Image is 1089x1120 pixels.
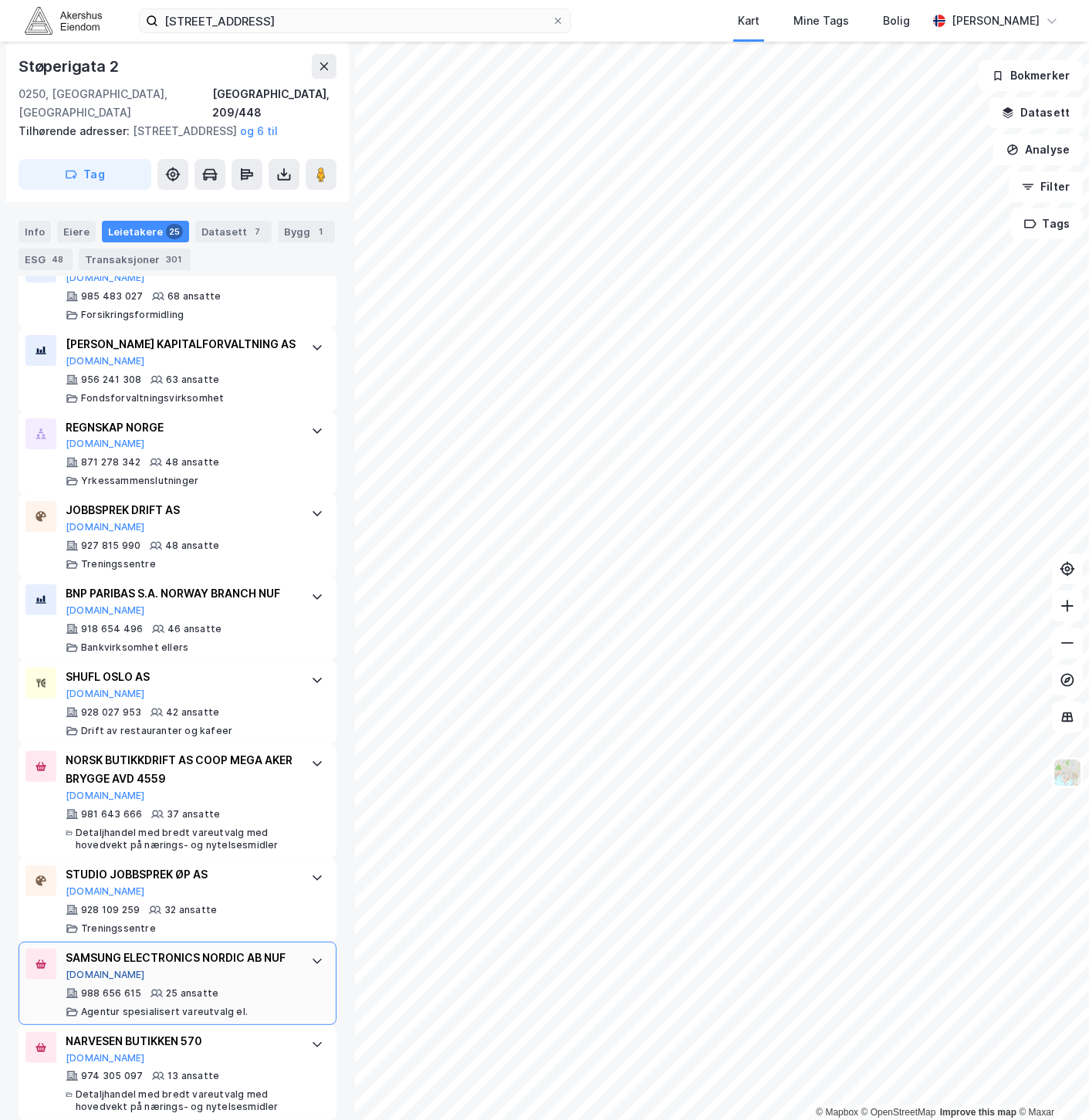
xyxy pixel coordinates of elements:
button: Tags [1011,208,1083,239]
div: 48 ansatte [165,456,219,469]
div: NORSK BUTIKKDRIFT AS COOP MEGA AKER BRYGGE AVD 4559 [66,751,296,788]
img: akershus-eiendom-logo.9091f326c980b4bce74ccdd9f866810c.svg [25,7,102,34]
button: [DOMAIN_NAME] [66,790,145,802]
div: Drift av restauranter og kafeer [81,725,232,737]
input: Søk på adresse, matrikkel, gårdeiere, leietakere eller personer [158,9,552,32]
div: Info [19,221,51,242]
div: Kontrollprogram for chat [1012,1046,1089,1120]
div: Treningssentre [81,922,156,935]
div: 68 ansatte [167,290,221,303]
div: 46 ansatte [167,623,222,635]
div: 927 815 990 [81,540,140,552]
div: [STREET_ADDRESS] [19,122,324,140]
div: 48 ansatte [165,540,219,552]
div: [PERSON_NAME] [952,12,1040,30]
button: Filter [1009,171,1083,202]
div: Fondsforvaltningsvirksomhet [81,392,224,404]
div: 42 ansatte [166,706,219,719]
div: REGNSKAP NORGE [66,418,296,437]
div: Detaljhandel med bredt vareutvalg med hovedvekt på nærings- og nytelsesmidler [76,1088,296,1113]
button: [DOMAIN_NAME] [66,272,145,284]
button: [DOMAIN_NAME] [66,438,145,450]
div: 918 654 496 [81,623,143,635]
div: 956 241 308 [81,374,141,386]
div: Detaljhandel med bredt vareutvalg med hovedvekt på nærings- og nytelsesmidler [76,827,296,851]
button: Tag [19,159,151,190]
div: 48 [49,252,66,267]
span: Tilhørende adresser: [19,124,133,137]
div: Treningssentre [81,558,156,570]
div: JOBBSPREK DRIFT AS [66,501,296,519]
iframe: Chat Widget [1012,1046,1089,1120]
a: OpenStreetMap [861,1107,936,1118]
div: SAMSUNG ELECTRONICS NORDIC AB NUF [66,949,296,967]
div: STUDIO JOBBSPREK ØP AS [66,865,296,884]
button: [DOMAIN_NAME] [66,604,145,617]
button: [DOMAIN_NAME] [66,1052,145,1064]
div: 32 ansatte [164,904,217,916]
div: Bankvirksomhet ellers [81,641,188,654]
div: 981 643 666 [81,808,142,821]
div: SHUFL OSLO AS [66,668,296,686]
div: BNP PARIBAS S.A. NORWAY BRANCH NUF [66,584,296,603]
button: Analyse [993,134,1083,165]
div: 928 109 259 [81,904,140,916]
div: Datasett [195,221,272,242]
div: 13 ansatte [167,1070,219,1082]
div: Bolig [883,12,910,30]
div: Transaksjoner [79,249,191,270]
div: ESG [19,249,73,270]
a: Mapbox [816,1107,858,1118]
div: [GEOGRAPHIC_DATA], 209/448 [212,85,337,122]
div: 0250, [GEOGRAPHIC_DATA], [GEOGRAPHIC_DATA] [19,85,212,122]
button: Datasett [989,97,1083,128]
div: 871 278 342 [81,456,140,469]
div: 928 027 953 [81,706,141,719]
button: Bokmerker [979,60,1083,91]
div: 988 656 615 [81,987,141,1000]
div: 301 [163,252,184,267]
div: Bygg [278,221,335,242]
div: 1 [313,224,329,239]
div: 7 [250,224,265,239]
button: [DOMAIN_NAME] [66,885,145,898]
div: Eiere [57,221,96,242]
div: NARVESEN BUTIKKEN 570 [66,1032,296,1051]
div: 37 ansatte [167,808,220,821]
div: Kart [738,12,759,30]
div: 25 ansatte [166,987,218,1000]
div: Leietakere [102,221,189,242]
div: Agentur spesialisert vareutvalg el. [81,1006,248,1018]
button: [DOMAIN_NAME] [66,355,145,367]
div: Mine Tags [793,12,849,30]
button: [DOMAIN_NAME] [66,521,145,533]
div: 63 ansatte [166,374,219,386]
div: Forsikringsformidling [81,309,184,321]
div: 974 305 097 [81,1070,143,1082]
div: [PERSON_NAME] KAPITALFORVALTNING AS [66,335,296,354]
div: Støperigata 2 [19,54,121,79]
button: [DOMAIN_NAME] [66,969,145,981]
button: [DOMAIN_NAME] [66,688,145,700]
div: Yrkessammenslutninger [81,475,198,487]
a: Improve this map [940,1107,1016,1118]
div: 985 483 027 [81,290,143,303]
div: 25 [166,224,183,239]
img: Z [1053,758,1082,787]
